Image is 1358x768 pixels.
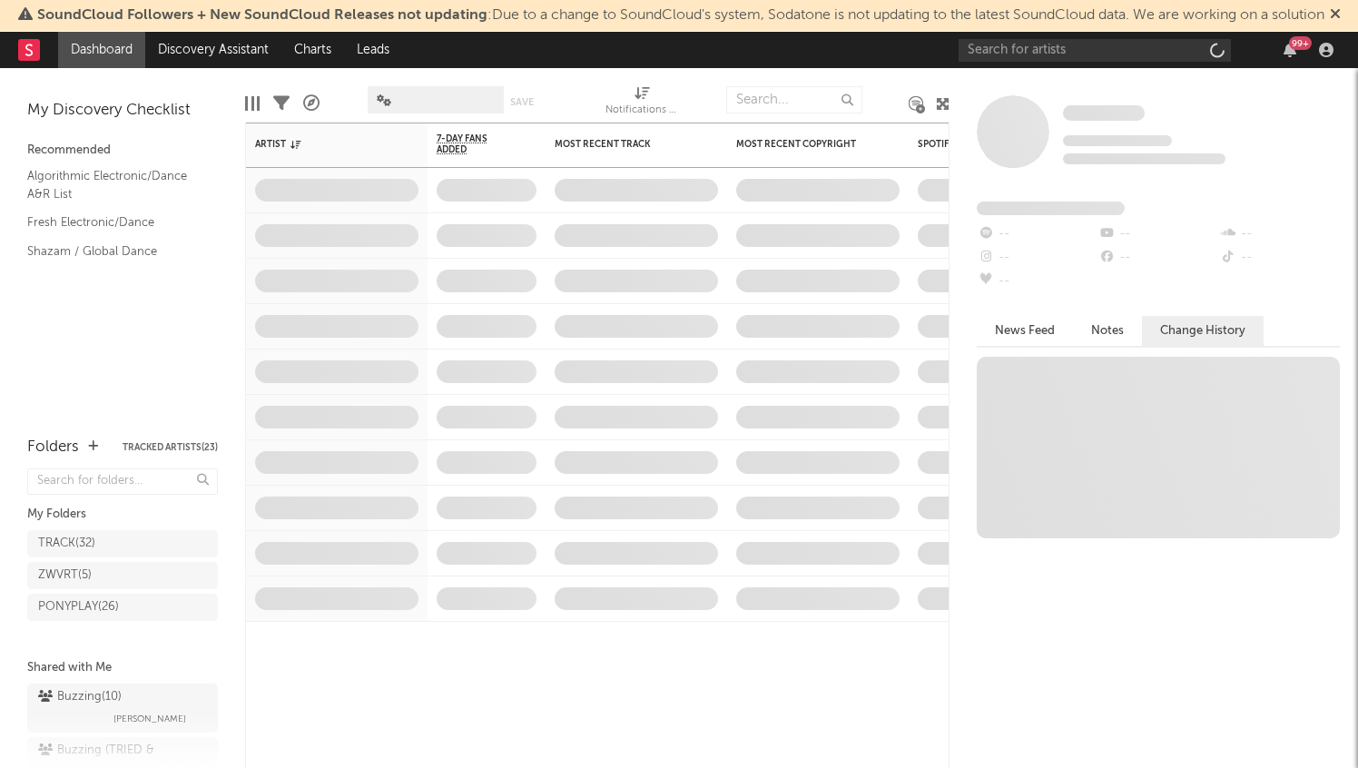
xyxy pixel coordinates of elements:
div: -- [1097,222,1218,246]
div: -- [1219,246,1340,270]
button: Change History [1142,316,1264,346]
div: Most Recent Copyright [736,139,872,150]
div: Recommended [27,140,218,162]
div: Filters [273,77,290,130]
button: News Feed [977,316,1073,346]
a: Algorithmic Electronic/Dance A&R List [27,166,200,203]
a: Leads [344,32,402,68]
div: PONYPLAY ( 26 ) [38,596,119,618]
a: Dashboard [58,32,145,68]
div: 99 + [1289,36,1312,50]
a: Charts [281,32,344,68]
div: Edit Columns [245,77,260,130]
a: ZWVRT(5) [27,562,218,589]
a: PONYPLAY(26) [27,594,218,621]
div: -- [1219,222,1340,246]
a: Shazam / Global Dance [27,241,200,261]
span: Tracking Since: [DATE] [1063,135,1172,146]
input: Search for folders... [27,468,218,495]
div: Folders [27,437,79,458]
span: 0 fans last week [1063,153,1225,164]
div: Shared with Me [27,657,218,679]
input: Search for artists [959,39,1231,62]
span: : Due to a change to SoundCloud's system, Sodatone is not updating to the latest SoundCloud data.... [37,8,1324,23]
span: SoundCloud Followers + New SoundCloud Releases not updating [37,8,487,23]
a: Some Artist [1063,104,1145,123]
a: Fresh Electronic/Dance [27,212,200,232]
span: [PERSON_NAME] [113,708,186,730]
div: My Folders [27,504,218,526]
div: A&R Pipeline [303,77,320,130]
div: -- [977,222,1097,246]
div: -- [1097,246,1218,270]
div: -- [977,270,1097,293]
button: 99+ [1284,43,1296,57]
div: Artist [255,139,391,150]
span: Dismiss [1330,8,1341,23]
div: Most Recent Track [555,139,691,150]
button: Tracked Artists(23) [123,443,218,452]
input: Search... [726,86,862,113]
button: Save [510,97,534,107]
div: -- [977,246,1097,270]
div: Spotify Monthly Listeners [918,139,1054,150]
span: Some Artist [1063,105,1145,121]
span: 7-Day Fans Added [437,133,509,155]
a: Buzzing(10)[PERSON_NAME] [27,684,218,733]
div: TRACK ( 32 ) [38,533,95,555]
div: Notifications (Artist) [605,77,678,130]
a: Discovery Assistant [145,32,281,68]
div: My Discovery Checklist [27,100,218,122]
div: ZWVRT ( 5 ) [38,565,92,586]
span: Fans Added by Platform [977,202,1125,215]
button: Notes [1073,316,1142,346]
div: Notifications (Artist) [605,100,678,122]
div: Buzzing ( 10 ) [38,686,122,708]
a: TRACK(32) [27,530,218,557]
